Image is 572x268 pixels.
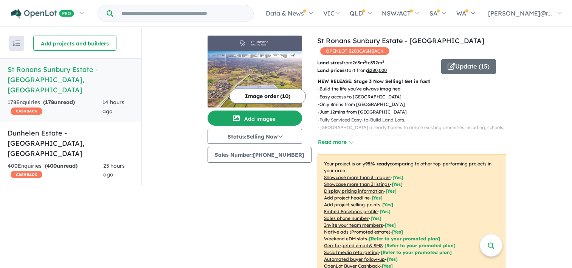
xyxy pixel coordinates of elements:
span: [ Yes ] [386,188,397,194]
b: 95 % ready [365,161,390,167]
span: 178 [45,99,54,106]
button: Add images [208,111,302,126]
img: St Ronans Sunbury Estate - Bulla Logo [211,39,299,48]
span: OPENLOT $ 200 CASHBACK [320,47,389,55]
span: [ Yes ] [392,175,403,180]
u: Add project selling-points [324,202,380,207]
u: Display pricing information [324,188,384,194]
p: - Fully Serviced Easy-to-Build Land Lots. [318,116,512,124]
h5: St Ronans Sunbury Estate - [GEOGRAPHIC_DATA] , [GEOGRAPHIC_DATA] [8,64,134,95]
button: Update (15) [441,59,496,74]
u: Showcase more than 3 images [324,175,391,180]
p: - Only 8mins from [GEOGRAPHIC_DATA] [318,101,512,108]
p: start from [317,67,436,74]
u: Geo-targeted email & SMS [324,243,383,248]
img: St Ronans Sunbury Estate - Bulla [208,51,302,108]
button: Status:Selling Now [208,129,302,144]
span: [PERSON_NAME]@r... [488,9,552,17]
img: sort.svg [13,41,20,46]
button: Image order (10) [229,89,306,104]
u: Weekend eDM slots [324,236,367,242]
u: $ 280,000 [367,67,387,73]
p: - Build the life you've always imagined [318,85,512,93]
button: Read more [318,138,353,146]
span: [Yes] [392,229,403,235]
u: Invite your team members [324,222,383,228]
p: - Just 12mins from [GEOGRAPHIC_DATA] [318,108,512,116]
span: [ Yes ] [380,209,391,214]
span: CASHBACK [11,171,42,178]
span: 23 hours ago [103,162,125,178]
span: [ Yes ] [385,222,396,228]
div: 400 Enquir ies [8,162,103,180]
span: [Yes] [387,256,398,262]
button: Sales Number:[PHONE_NUMBER] [208,147,312,163]
span: [ Yes ] [392,181,403,187]
span: [ Yes ] [382,202,393,207]
button: Add projects and builders [33,36,116,51]
span: to [366,60,384,65]
u: Sales phone number [324,215,369,221]
input: Try estate name, suburb, builder or developer [115,5,252,22]
span: CASHBACK [11,108,42,115]
span: [Refer to your promoted plan] [369,236,440,242]
u: Native ads (Promoted estate) [324,229,390,235]
u: Showcase more than 3 listings [324,181,390,187]
sup: 2 [382,59,384,64]
span: [Refer to your promoted plan] [384,243,456,248]
a: St Ronans Sunbury Estate - Bulla LogoSt Ronans Sunbury Estate - Bulla [208,36,302,108]
u: Social media retargeting [324,249,379,255]
b: Land prices [317,67,344,73]
strong: ( unread) [43,99,75,106]
span: 14 hours ago [102,99,124,115]
u: 263 m [352,60,366,65]
b: Land sizes [317,60,342,65]
strong: ( unread) [45,162,78,169]
u: 392 m [370,60,384,65]
span: [ Yes ] [372,195,383,201]
span: [Refer to your promoted plan] [381,249,452,255]
sup: 2 [364,59,366,64]
img: Openlot PRO Logo White [11,9,74,19]
span: 400 [47,162,57,169]
u: Add project headline [324,195,370,201]
p: - [GEOGRAPHIC_DATA] already homes to ample existing amenities including, schools, shopping and di... [318,124,512,139]
p: from [317,59,436,67]
p: NEW RELEASE: Stage 3 Now Selling! Get in fast! [318,78,506,85]
a: St Ronans Sunbury Estate - [GEOGRAPHIC_DATA] [317,36,484,45]
p: - Easy access to [GEOGRAPHIC_DATA] [318,93,512,101]
u: Automated buyer follow-up [324,256,385,262]
h5: Dunhelen Estate - [GEOGRAPHIC_DATA] , [GEOGRAPHIC_DATA] [8,128,134,159]
u: Embed Facebook profile [324,209,378,214]
span: [ Yes ] [370,215,381,221]
div: 178 Enquir ies [8,98,102,116]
